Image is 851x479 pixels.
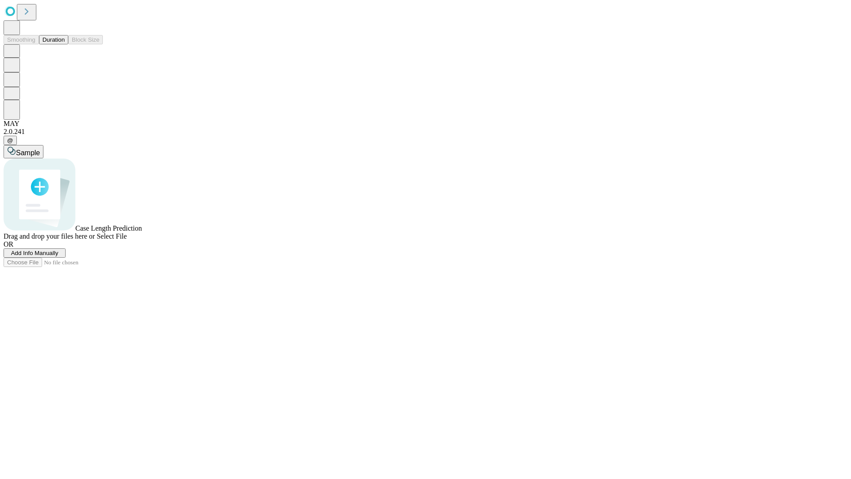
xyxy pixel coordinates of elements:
[4,232,95,240] span: Drag and drop your files here or
[11,250,59,256] span: Add Info Manually
[4,35,39,44] button: Smoothing
[4,120,847,128] div: MAY
[4,128,847,136] div: 2.0.241
[4,145,43,158] button: Sample
[7,137,13,144] span: @
[97,232,127,240] span: Select File
[68,35,103,44] button: Block Size
[75,224,142,232] span: Case Length Prediction
[4,136,17,145] button: @
[39,35,68,44] button: Duration
[4,240,13,248] span: OR
[4,248,66,258] button: Add Info Manually
[16,149,40,157] span: Sample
